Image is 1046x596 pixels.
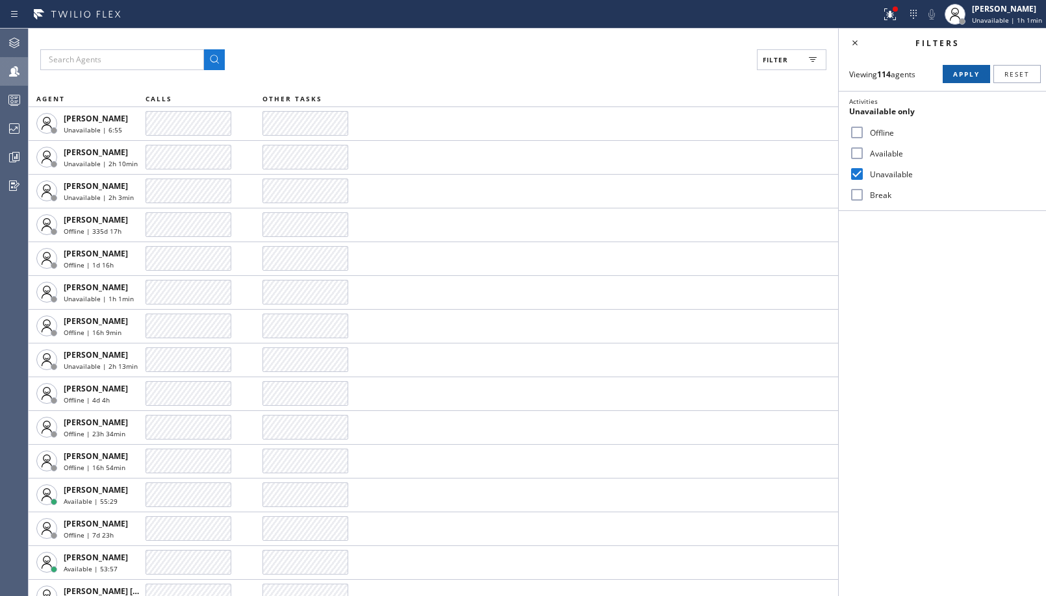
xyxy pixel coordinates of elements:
[865,148,1036,159] label: Available
[64,552,128,563] span: [PERSON_NAME]
[64,125,122,134] span: Unavailable | 6:55
[64,328,121,337] span: Offline | 16h 9min
[64,294,134,303] span: Unavailable | 1h 1min
[953,69,980,79] span: Apply
[64,417,128,428] span: [PERSON_NAME]
[64,113,128,124] span: [PERSON_NAME]
[64,260,114,269] span: Offline | 1d 16h
[849,97,1036,106] div: Activities
[64,180,128,192] span: [PERSON_NAME]
[64,193,134,202] span: Unavailable | 2h 3min
[972,16,1042,25] span: Unavailable | 1h 1min
[64,248,128,259] span: [PERSON_NAME]
[64,395,110,404] span: Offline | 4d 4h
[923,5,941,23] button: Mute
[64,214,128,225] span: [PERSON_NAME]
[64,497,118,506] span: Available | 55:29
[64,147,128,158] span: [PERSON_NAME]
[146,94,172,103] span: CALLS
[877,69,891,80] strong: 114
[64,429,125,438] span: Offline | 23h 34min
[757,49,826,70] button: Filter
[64,530,114,540] span: Offline | 7d 23h
[64,451,128,462] span: [PERSON_NAME]
[262,94,322,103] span: OTHER TASKS
[865,127,1036,138] label: Offline
[865,190,1036,201] label: Break
[849,69,915,80] span: Viewing agents
[64,564,118,573] span: Available | 53:57
[763,55,788,64] span: Filter
[36,94,65,103] span: AGENT
[993,65,1041,83] button: Reset
[40,49,204,70] input: Search Agents
[64,316,128,327] span: [PERSON_NAME]
[1004,69,1030,79] span: Reset
[64,463,125,472] span: Offline | 16h 54min
[64,383,128,394] span: [PERSON_NAME]
[64,484,128,495] span: [PERSON_NAME]
[64,159,138,168] span: Unavailable | 2h 10min
[64,349,128,360] span: [PERSON_NAME]
[64,227,121,236] span: Offline | 335d 17h
[64,282,128,293] span: [PERSON_NAME]
[865,169,1036,180] label: Unavailable
[849,106,915,117] span: Unavailable only
[972,3,1042,14] div: [PERSON_NAME]
[943,65,990,83] button: Apply
[915,38,960,49] span: Filters
[64,518,128,529] span: [PERSON_NAME]
[64,362,138,371] span: Unavailable | 2h 13min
